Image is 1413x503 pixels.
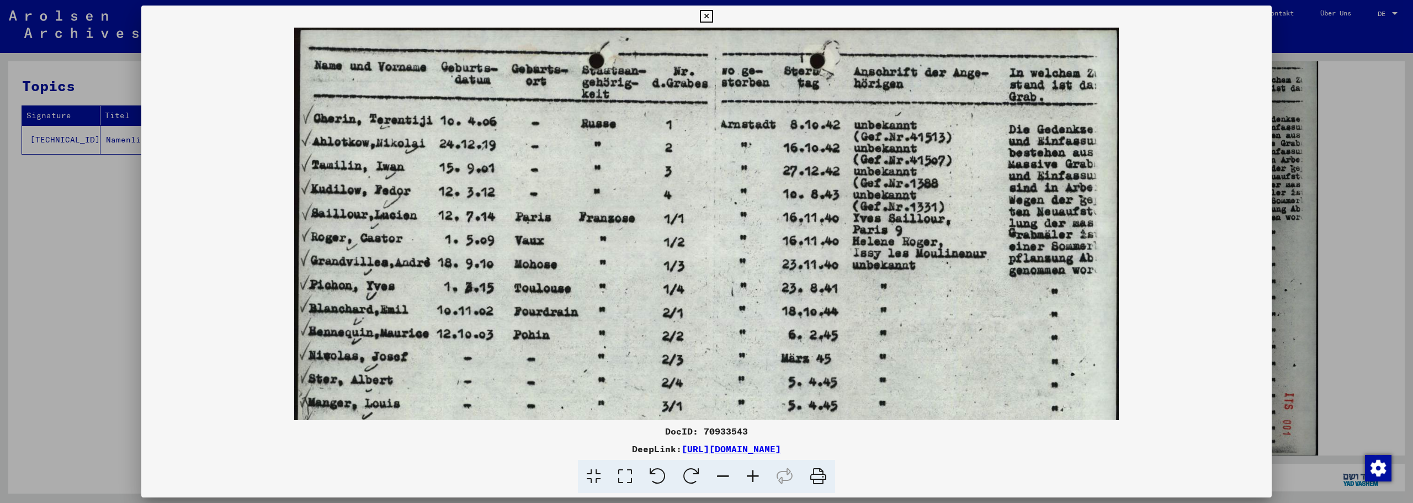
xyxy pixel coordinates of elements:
[1364,454,1391,481] div: Zustimmung ändern
[141,425,1272,438] div: DocID: 70933543
[682,443,781,454] a: [URL][DOMAIN_NAME]
[141,442,1272,456] div: DeepLink:
[1365,455,1391,481] img: Zustimmung ändern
